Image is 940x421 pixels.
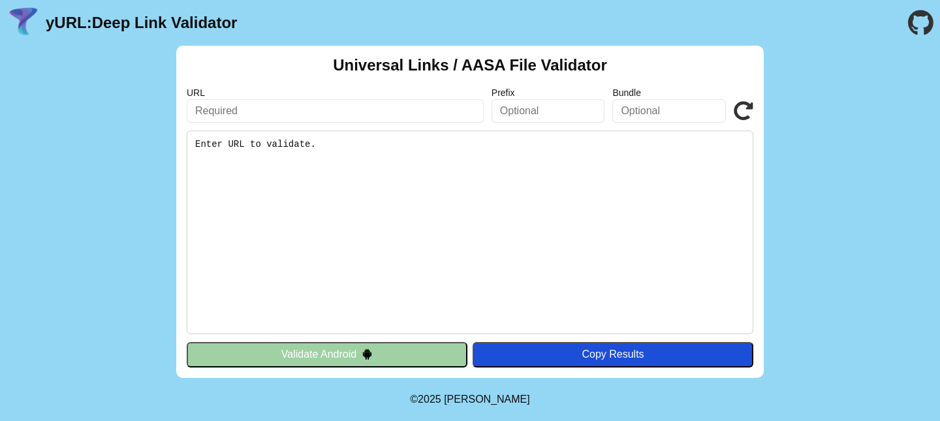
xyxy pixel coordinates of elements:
[46,14,237,32] a: yURL:Deep Link Validator
[612,99,726,123] input: Optional
[187,131,753,334] pre: Enter URL to validate.
[187,342,467,367] button: Validate Android
[444,394,530,405] a: Michael Ibragimchayev's Personal Site
[187,87,484,98] label: URL
[479,349,747,360] div: Copy Results
[492,99,605,123] input: Optional
[410,378,529,421] footer: ©
[418,394,441,405] span: 2025
[187,99,484,123] input: Required
[612,87,726,98] label: Bundle
[473,342,753,367] button: Copy Results
[362,349,373,360] img: droidIcon.svg
[492,87,605,98] label: Prefix
[333,56,607,74] h2: Universal Links / AASA File Validator
[7,6,40,40] img: yURL Logo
